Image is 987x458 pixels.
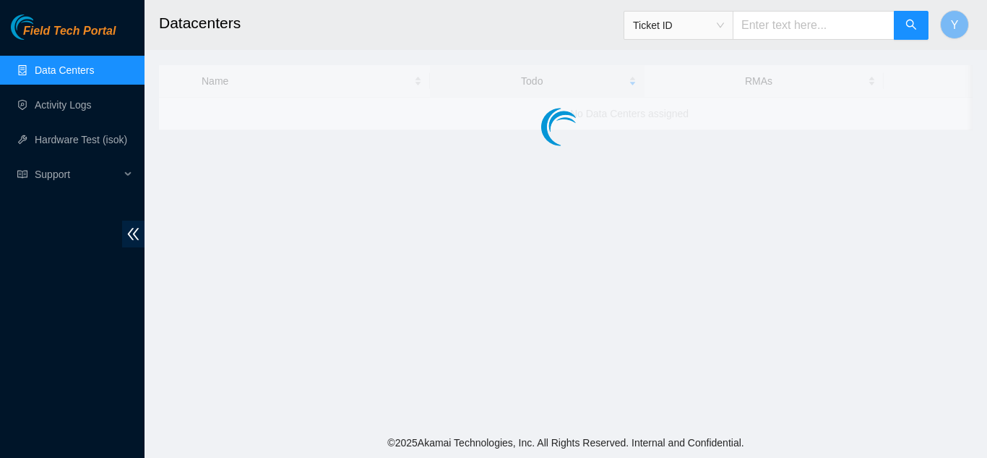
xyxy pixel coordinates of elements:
[122,221,145,247] span: double-left
[35,160,120,189] span: Support
[951,16,959,34] span: Y
[633,14,724,36] span: Ticket ID
[940,10,969,39] button: Y
[35,64,94,76] a: Data Centers
[17,169,27,179] span: read
[733,11,895,40] input: Enter text here...
[23,25,116,38] span: Field Tech Portal
[145,428,987,458] footer: © 2025 Akamai Technologies, Inc. All Rights Reserved. Internal and Confidential.
[11,26,116,45] a: Akamai TechnologiesField Tech Portal
[905,19,917,33] span: search
[894,11,928,40] button: search
[35,99,92,111] a: Activity Logs
[11,14,73,40] img: Akamai Technologies
[35,134,127,145] a: Hardware Test (isok)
